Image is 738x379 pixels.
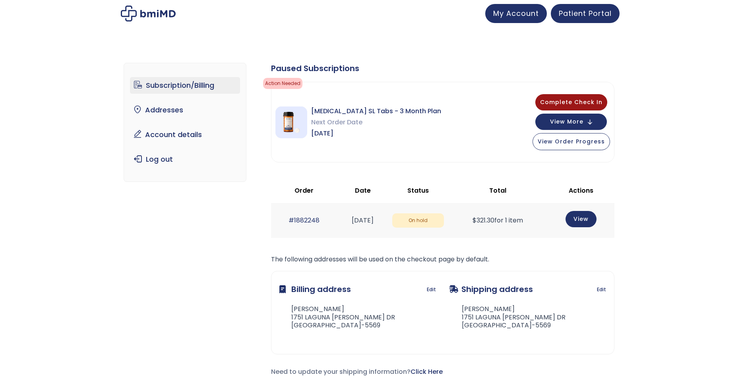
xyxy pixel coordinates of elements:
a: View [566,211,597,227]
a: #1882248 [289,216,320,225]
span: Total [489,186,506,195]
a: Edit [427,284,436,295]
nav: Account pages [124,63,246,182]
a: Click Here [411,367,443,376]
span: Actions [569,186,593,195]
a: Log out [130,151,240,168]
a: Edit [597,284,606,295]
a: Addresses [130,102,240,118]
h3: Billing address [279,279,351,299]
span: [DATE] [311,128,441,139]
p: The following addresses will be used on the checkout page by default. [271,254,614,265]
img: My account [121,6,176,21]
span: Status [407,186,429,195]
span: View Order Progress [538,137,605,145]
span: Next Order Date [311,117,441,128]
span: On hold [392,213,444,228]
address: [PERSON_NAME] 1751 LAGUNA [PERSON_NAME] DR [GEOGRAPHIC_DATA]-5569 [279,305,395,330]
span: Action Needed [263,78,302,89]
div: Paused Subscriptions [271,63,614,74]
button: View More [535,114,607,130]
span: $ [473,216,477,225]
span: 321.30 [473,216,494,225]
span: Need to update your shipping information? [271,367,443,376]
td: for 1 item [448,203,548,238]
span: Order [294,186,314,195]
button: View Order Progress [533,133,610,150]
time: [DATE] [352,216,374,225]
span: [MEDICAL_DATA] SL Tabs - 3 Month Plan [311,106,441,117]
h3: Shipping address [449,279,533,299]
span: Patient Portal [559,8,612,18]
address: [PERSON_NAME] 1751 LAGUNA [PERSON_NAME] DR [GEOGRAPHIC_DATA]-5569 [449,305,566,330]
button: Complete Check In [535,94,607,110]
span: Date [355,186,371,195]
a: Account details [130,126,240,143]
span: Complete Check In [540,98,602,106]
a: My Account [485,4,547,23]
span: My Account [493,8,539,18]
a: Subscription/Billing [130,77,240,94]
a: Patient Portal [551,4,620,23]
span: View More [550,119,583,124]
